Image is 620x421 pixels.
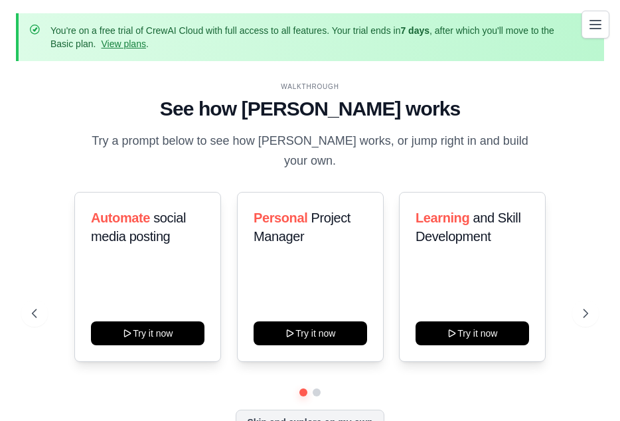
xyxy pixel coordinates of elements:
button: Try it now [254,321,367,345]
span: and Skill Development [416,210,520,244]
p: You're on a free trial of CrewAI Cloud with full access to all features. Your trial ends in , aft... [50,24,572,50]
a: View plans [101,39,145,49]
span: social media posting [91,210,186,244]
strong: 7 days [400,25,429,36]
span: Project Manager [254,210,350,244]
button: Toggle navigation [581,11,609,39]
button: Try it now [416,321,529,345]
span: Personal [254,210,307,225]
div: WALKTHROUGH [32,82,588,92]
p: Try a prompt below to see how [PERSON_NAME] works, or jump right in and build your own. [87,131,533,171]
button: Try it now [91,321,204,345]
span: Automate [91,210,150,225]
span: Learning [416,210,469,225]
h1: See how [PERSON_NAME] works [32,97,588,121]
